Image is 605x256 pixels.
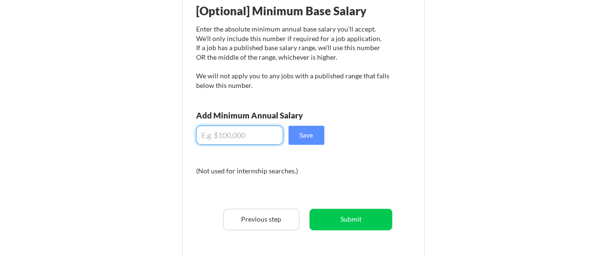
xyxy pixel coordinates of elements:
button: Submit [309,209,392,230]
button: Save [288,126,324,145]
div: [Optional] Minimum Base Salary [196,5,390,17]
button: Previous step [223,209,299,230]
div: Add Minimum Annual Salary [196,111,346,119]
div: Enter the absolute minimum annual base salary you'll accept. We'll only include this number if re... [196,24,390,90]
div: (Not used for internship searches.) [196,166,326,176]
input: E.g. $100,000 [196,126,283,145]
